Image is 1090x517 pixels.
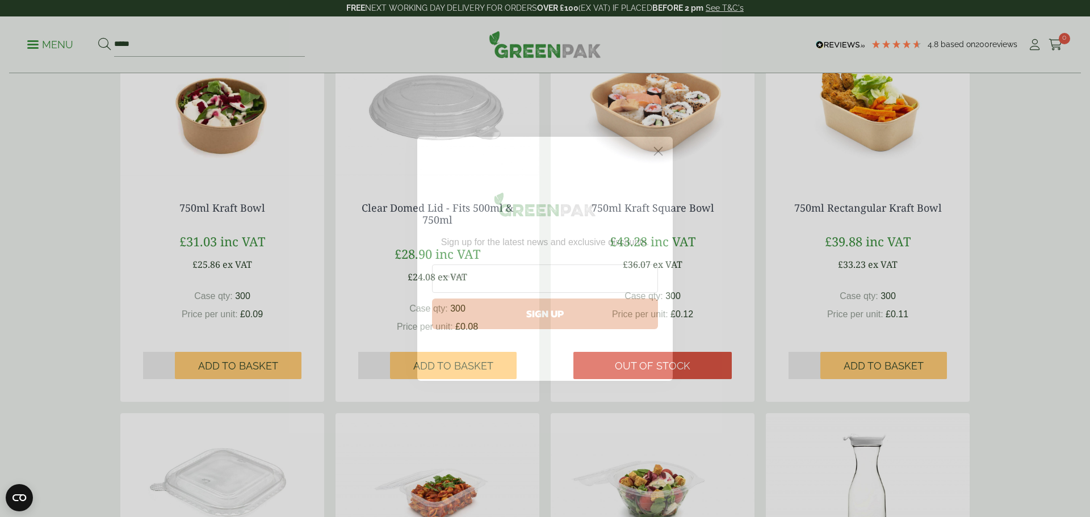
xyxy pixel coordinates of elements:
[6,484,33,511] button: Open CMP widget
[432,264,658,293] input: Email
[441,237,649,247] span: Sign up for the latest news and exclusive discounts.
[432,299,658,329] button: SIGN UP
[432,188,658,226] img: greenpak_logo
[648,141,668,161] button: Close dialog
